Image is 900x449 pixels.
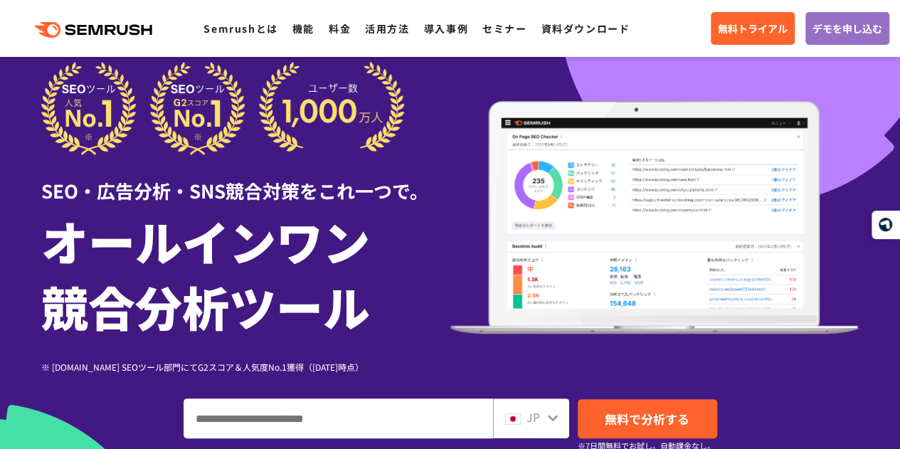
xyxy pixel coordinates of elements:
a: 機能 [292,21,314,36]
span: 無料トライアル [718,21,788,36]
a: 料金 [329,21,351,36]
span: 無料で分析する [605,410,689,428]
a: デモを申し込む [805,12,889,45]
span: JP [526,408,540,426]
a: セミナー [482,21,526,36]
span: デモを申し込む [812,21,882,36]
div: SEO・広告分析・SNS競合対策をこれ一つで。 [41,155,450,204]
div: ※ [DOMAIN_NAME] SEOツール部門にてG2スコア＆人気度No.1獲得（[DATE]時点） [41,360,450,374]
a: 資料ダウンロード [541,21,630,36]
a: 無料で分析する [578,399,717,438]
a: 活用方法 [365,21,409,36]
h1: オールインワン 競合分析ツール [41,208,450,339]
a: 無料トライアル [711,12,795,45]
a: Semrushとは [203,21,277,36]
a: 導入事例 [424,21,468,36]
input: ドメイン、キーワードまたはURLを入力してください [184,399,492,438]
